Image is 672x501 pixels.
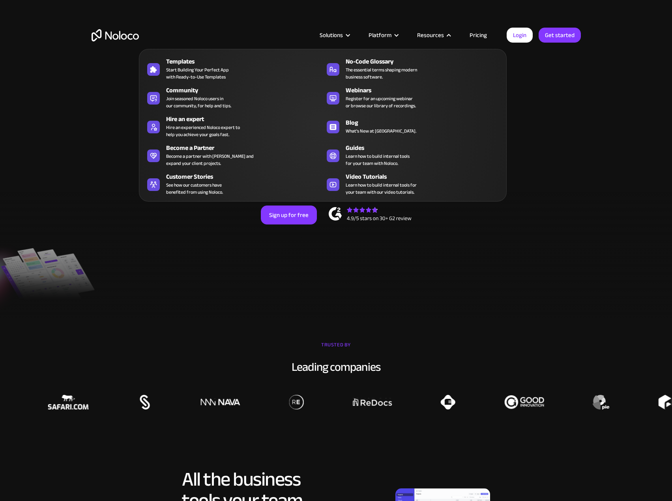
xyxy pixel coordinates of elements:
div: Guides [346,143,506,153]
a: home [92,29,139,41]
span: What's New at [GEOGRAPHIC_DATA]. [346,127,416,135]
a: Get started [539,28,581,43]
span: See how our customers have benefited from using Noloco. [166,181,223,196]
a: Video TutorialsLearn how to build internal tools foryour team with our video tutorials. [323,170,502,197]
span: Learn how to build internal tools for your team with our video tutorials. [346,181,417,196]
span: Learn how to build internal tools for your team with Noloco. [346,153,410,167]
a: Customer StoriesSee how our customers havebenefited from using Noloco. [143,170,323,197]
div: Platform [369,30,391,40]
div: Resources [407,30,460,40]
div: Become a Partner [166,143,326,153]
a: TemplatesStart Building Your Perfect Appwith Ready-to-Use Templates [143,55,323,82]
a: Pricing [460,30,497,40]
div: Blog [346,118,506,127]
span: Register for an upcoming webinar or browse our library of recordings. [346,95,416,109]
div: Hire an expert [166,114,326,124]
a: GuidesLearn how to build internal toolsfor your team with Noloco. [323,142,502,168]
div: Hire an experienced Noloco expert to help you achieve your goals fast. [166,124,240,138]
a: Hire an expertHire an experienced Noloco expert tohelp you achieve your goals fast. [143,113,323,140]
div: Customer Stories [166,172,326,181]
div: Platform [359,30,407,40]
div: Webinars [346,86,506,95]
span: Join seasoned Noloco users in our community, for help and tips. [166,95,231,109]
a: Become a PartnerBecome a partner with [PERSON_NAME] andexpand your client projects. [143,142,323,168]
nav: Resources [139,38,507,202]
a: CommunityJoin seasoned Noloco users inour community, for help and tips. [143,84,323,111]
div: Video Tutorials [346,172,506,181]
h2: Business Apps for Teams [92,81,581,144]
div: Solutions [310,30,359,40]
div: Community [166,86,326,95]
span: Start Building Your Perfect App with Ready-to-Use Templates [166,66,229,80]
div: Solutions [320,30,343,40]
a: No-Code GlossaryThe essential terms shaping modernbusiness software. [323,55,502,82]
span: The essential terms shaping modern business software. [346,66,417,80]
a: BlogWhat's New at [GEOGRAPHIC_DATA]. [323,113,502,140]
div: Resources [417,30,444,40]
div: No-Code Glossary [346,57,506,66]
a: Sign up for free [261,206,317,224]
a: WebinarsRegister for an upcoming webinaror browse our library of recordings. [323,84,502,111]
div: Templates [166,57,326,66]
a: Login [507,28,533,43]
div: Become a partner with [PERSON_NAME] and expand your client projects. [166,153,254,167]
